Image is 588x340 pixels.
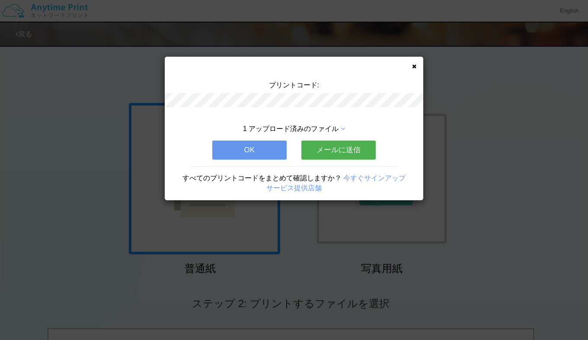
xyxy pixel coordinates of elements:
[343,174,406,182] a: 今すぐサインアップ
[243,125,339,132] span: 1 アップロード済みのファイル
[301,141,376,160] button: メールに送信
[266,184,322,192] a: サービス提供店舗
[182,174,342,182] span: すべてのプリントコードをまとめて確認しますか？
[212,141,287,160] button: OK
[269,81,319,89] span: プリントコード:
